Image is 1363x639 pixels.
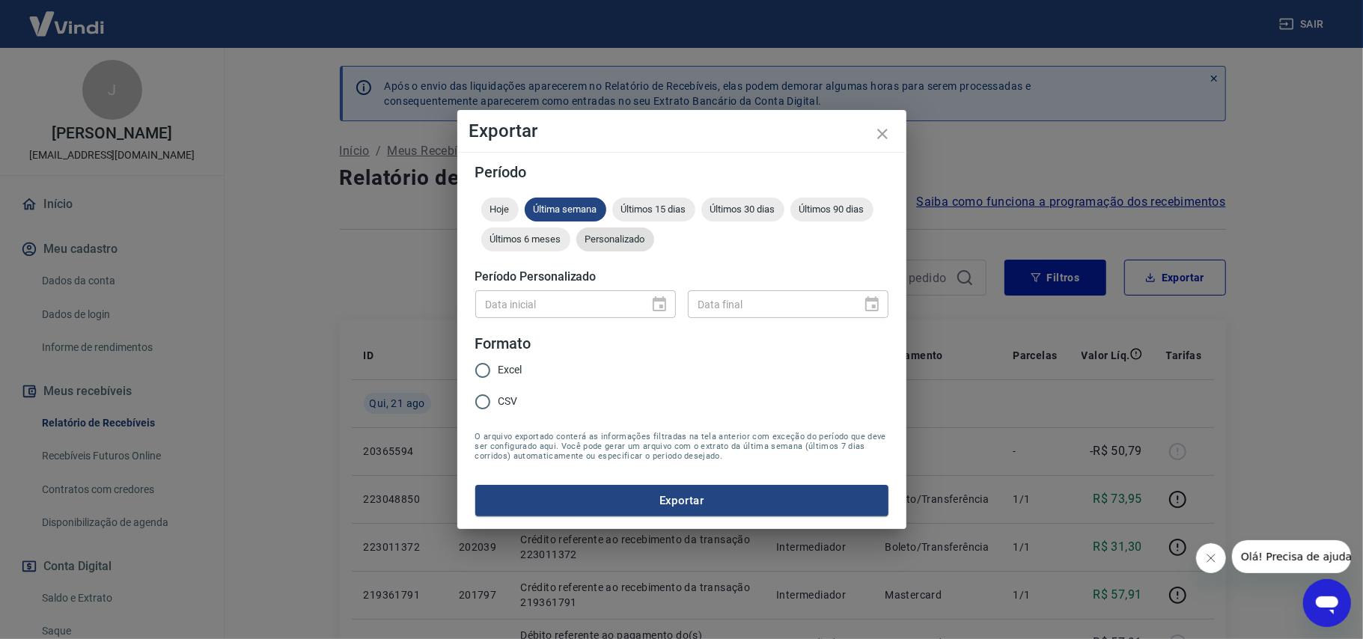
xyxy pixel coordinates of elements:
[475,485,888,516] button: Exportar
[576,233,654,245] span: Personalizado
[475,432,888,461] span: O arquivo exportado conterá as informações filtradas na tela anterior com exceção do período que ...
[790,198,873,221] div: Últimos 90 dias
[475,290,638,318] input: DD/MM/YYYY
[9,10,126,22] span: Olá! Precisa de ajuda?
[701,198,784,221] div: Últimos 30 dias
[481,204,519,215] span: Hoje
[612,204,695,215] span: Últimos 15 dias
[475,269,888,284] h5: Período Personalizado
[498,394,518,409] span: CSV
[525,204,606,215] span: Última semana
[475,165,888,180] h5: Período
[475,333,531,355] legend: Formato
[612,198,695,221] div: Últimos 15 dias
[498,362,522,378] span: Excel
[1232,540,1351,573] iframe: Mensagem da empresa
[525,198,606,221] div: Última semana
[688,290,851,318] input: DD/MM/YYYY
[576,227,654,251] div: Personalizado
[469,122,894,140] h4: Exportar
[481,233,570,245] span: Últimos 6 meses
[481,227,570,251] div: Últimos 6 meses
[701,204,784,215] span: Últimos 30 dias
[481,198,519,221] div: Hoje
[865,116,900,152] button: close
[1303,579,1351,627] iframe: Botão para abrir a janela de mensagens
[1196,543,1226,573] iframe: Fechar mensagem
[790,204,873,215] span: Últimos 90 dias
